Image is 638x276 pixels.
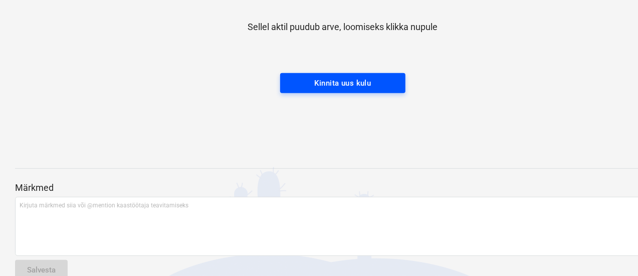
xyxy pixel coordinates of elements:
p: Sellel aktil puudub arve, loomiseks klikka nupule [248,21,438,33]
div: Kinnita uus kulu [315,77,371,90]
iframe: Chat Widget [588,228,638,276]
button: Kinnita uus kulu [280,73,405,93]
